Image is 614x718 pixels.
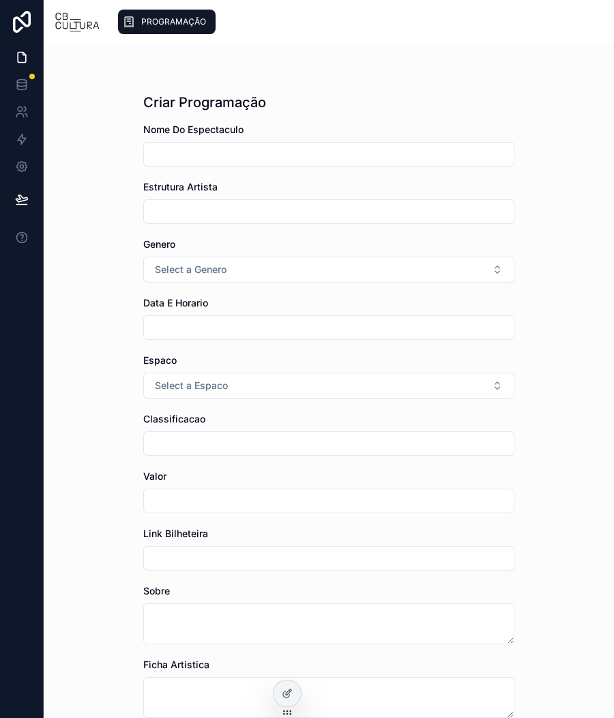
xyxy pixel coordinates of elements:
[143,354,177,366] span: Espaco
[143,373,514,399] button: Select Button
[143,413,205,425] span: Classificacao
[143,238,175,250] span: Genero
[143,585,170,597] span: Sobre
[143,528,208,539] span: Link Bilheteira
[155,263,226,276] span: Select a Genero
[143,181,218,192] span: Estrutura Artista
[143,257,514,283] button: Select Button
[143,93,266,112] h1: Criar Programação
[55,11,100,33] img: App logo
[118,10,216,34] a: PROGRAMAÇÃO
[143,297,208,308] span: Data E Horario
[141,16,206,27] span: PROGRAMAÇÃO
[155,379,228,392] span: Select a Espaco
[143,124,244,135] span: Nome Do Espectaculo
[143,470,166,482] span: Valor
[111,7,603,37] div: scrollable content
[143,659,209,670] span: Ficha Artistica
